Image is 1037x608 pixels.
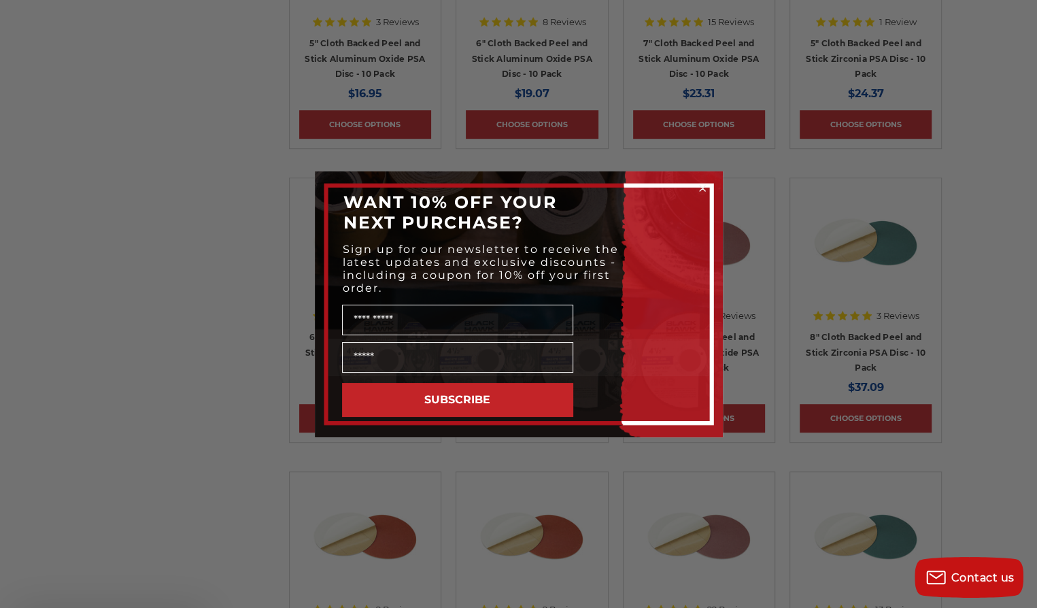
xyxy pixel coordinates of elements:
button: Close dialog [696,182,709,195]
input: Email [342,342,573,373]
span: WANT 10% OFF YOUR NEXT PURCHASE? [343,192,557,233]
span: Sign up for our newsletter to receive the latest updates and exclusive discounts - including a co... [343,243,619,294]
span: Contact us [951,571,1015,584]
button: Contact us [915,557,1023,598]
button: SUBSCRIBE [342,383,573,417]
